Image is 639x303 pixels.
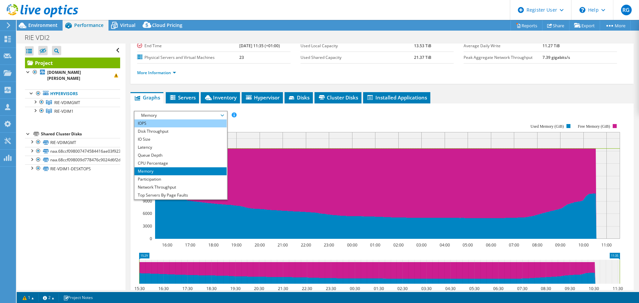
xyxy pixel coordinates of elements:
[601,242,612,248] text: 11:00
[38,293,59,302] a: 2
[278,242,288,248] text: 21:00
[150,236,152,241] text: 0
[54,100,80,105] span: RIE-VDIMGMT
[208,242,219,248] text: 18:00
[134,151,227,159] li: Queue Depth
[397,286,408,291] text: 02:30
[541,286,551,291] text: 08:30
[158,286,169,291] text: 16:30
[162,242,172,248] text: 16:00
[254,286,264,291] text: 20:30
[182,286,193,291] text: 17:30
[414,43,431,49] b: 13.53 TiB
[18,293,39,302] a: 1
[542,55,570,60] b: 7.39 gigabits/s
[569,20,600,31] a: Export
[347,242,357,248] text: 00:00
[621,5,632,15] span: RG
[350,286,360,291] text: 00:30
[120,22,135,28] span: Virtual
[22,34,60,41] h1: RIE VDI2
[542,20,569,31] a: Share
[255,242,265,248] text: 20:00
[59,293,98,302] a: Project Notes
[509,242,519,248] text: 07:00
[239,43,280,49] b: [DATE] 11:35 (+01:00)
[134,183,227,191] li: Network Throughput
[326,286,336,291] text: 23:30
[74,22,104,28] span: Performance
[278,286,288,291] text: 21:30
[25,138,120,147] a: RIE-VDIMGMT
[25,107,120,115] a: RIE-VDIM1
[25,164,120,173] a: RIE-VDIM1-DESKTOPS
[301,54,414,61] label: Used Shared Capacity
[134,119,227,127] li: IOPS
[25,98,120,107] a: RIE-VDIMGMT
[464,43,542,49] label: Average Daily Write
[463,242,473,248] text: 05:00
[324,242,334,248] text: 23:00
[366,94,427,101] span: Installed Applications
[579,7,585,13] svg: \n
[137,54,239,61] label: Physical Servers and Virtual Machines
[143,198,152,204] text: 9000
[565,286,575,291] text: 09:30
[600,20,631,31] a: More
[370,242,380,248] text: 01:00
[137,43,239,49] label: End Time
[464,54,542,61] label: Peak Aggregate Network Throughput
[421,286,432,291] text: 03:30
[25,58,120,68] a: Project
[185,242,195,248] text: 17:00
[28,22,58,28] span: Environment
[206,286,217,291] text: 18:30
[374,286,384,291] text: 01:30
[301,242,311,248] text: 22:00
[517,286,528,291] text: 07:30
[445,286,456,291] text: 04:30
[440,242,450,248] text: 04:00
[230,286,241,291] text: 19:30
[393,242,404,248] text: 02:00
[134,175,227,183] li: Participation
[542,43,560,49] b: 11.27 TiB
[531,124,564,129] text: Used Memory (GiB)
[134,143,227,151] li: Latency
[25,89,120,98] a: Hypervisors
[231,242,242,248] text: 19:00
[204,94,237,101] span: Inventory
[138,111,223,119] span: Memory
[25,156,120,164] a: naa.68ccf098009d778476c9024d6f2d2b98
[318,94,358,101] span: Cluster Disks
[302,286,312,291] text: 22:30
[143,223,152,229] text: 3000
[143,211,152,216] text: 6000
[54,108,74,114] span: RIE-VDIM1
[25,147,120,156] a: naa.68ccf098007474584416ae03f9237072
[532,242,542,248] text: 08:00
[589,286,599,291] text: 10:30
[555,242,565,248] text: 09:00
[288,94,310,101] span: Disks
[469,286,480,291] text: 05:30
[134,127,227,135] li: Disk Throughput
[47,70,81,81] b: [DOMAIN_NAME][PERSON_NAME]
[134,135,227,143] li: IO Size
[416,242,427,248] text: 03:00
[301,43,414,49] label: Used Local Capacity
[486,242,496,248] text: 06:00
[245,94,280,101] span: Hypervisor
[134,159,227,167] li: CPU Percentage
[41,130,120,138] div: Shared Cluster Disks
[134,167,227,175] li: Memory
[613,286,623,291] text: 11:30
[511,20,542,31] a: Reports
[152,22,182,28] span: Cloud Pricing
[169,94,196,101] span: Servers
[134,191,227,199] li: Top Servers By Page Faults
[134,286,145,291] text: 15:30
[578,242,589,248] text: 10:00
[134,94,160,101] span: Graphs
[578,124,610,129] text: Free Memory (GiB)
